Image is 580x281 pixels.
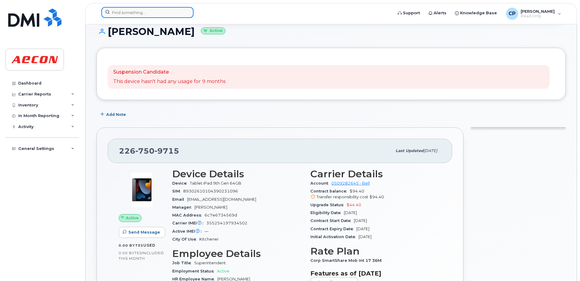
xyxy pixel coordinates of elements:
[199,237,219,241] span: Kitchener
[135,146,155,155] span: 750
[172,189,183,193] span: SIM
[113,78,225,85] p: This device hasn't had any usage for 9 months
[369,195,384,199] span: $94.40
[310,218,354,223] span: Contract Start Date
[393,7,424,19] a: Support
[172,221,206,225] span: Carrier IMEI
[331,181,370,186] a: 0509282645 - Bell
[172,205,194,210] span: Manager
[96,26,566,37] h1: [PERSON_NAME]
[508,10,515,17] span: CP
[172,197,187,202] span: Email
[126,215,139,221] span: Active
[521,14,555,19] span: Read Only
[310,210,344,215] span: Eligibility Date
[310,246,441,257] h3: Rate Plan
[172,261,194,265] span: Job Title
[204,229,208,234] span: —
[434,10,446,16] span: Alerts
[96,109,131,120] button: Add Note
[119,251,142,255] span: 0.00 Bytes
[451,7,501,19] a: Knowledge Base
[201,27,225,34] small: Active
[310,258,385,263] span: Corp SmartShare Mob Int 17 36M
[143,243,155,248] span: used
[172,229,204,234] span: Active IMEI
[194,205,227,210] span: [PERSON_NAME]
[172,269,217,273] span: Employment Status
[217,269,229,273] span: Active
[354,218,367,223] span: [DATE]
[101,7,194,18] input: Find something...
[502,8,565,20] div: Christina Perioris
[310,189,350,193] span: Contract balance
[310,227,356,231] span: Contract Expiry Date
[172,213,204,217] span: MAC Address
[119,251,164,261] span: included this month
[106,112,126,117] span: Add Note
[206,221,247,225] span: 355254197934502
[128,229,160,235] span: Send Message
[172,168,303,179] h3: Device Details
[310,189,441,200] span: $94.40
[310,203,347,207] span: Upgrade Status
[424,148,437,153] span: [DATE]
[460,10,497,16] span: Knowledge Base
[113,69,225,76] p: Suspension Candidate
[119,243,143,248] span: 0.00 Bytes
[172,181,190,186] span: Device
[310,168,441,179] h3: Carrier Details
[356,227,369,231] span: [DATE]
[310,234,358,239] span: Initial Activation Date
[396,148,424,153] span: Last updated
[119,146,179,155] span: 226
[172,248,303,259] h3: Employee Details
[358,234,372,239] span: [DATE]
[190,181,241,186] span: Tablet iPad 9th Gen 64GB
[344,210,357,215] span: [DATE]
[521,9,555,14] span: [PERSON_NAME]
[119,227,165,238] button: Send Message
[155,146,179,155] span: 9715
[183,189,238,193] span: 89302610104390231096
[124,172,160,208] img: image20231002-3703462-c5m3jd.jpeg
[347,203,361,207] span: $44.40
[204,213,237,217] span: 6c7e6734569d
[316,195,368,199] span: Transfer responsibility cost
[310,181,331,186] span: Account
[424,7,451,19] a: Alerts
[194,261,226,265] span: Superintendent
[187,197,256,202] span: [EMAIL_ADDRESS][DOMAIN_NAME]
[172,237,199,241] span: City Of Use
[403,10,420,16] span: Support
[310,270,441,277] h3: Features as of [DATE]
